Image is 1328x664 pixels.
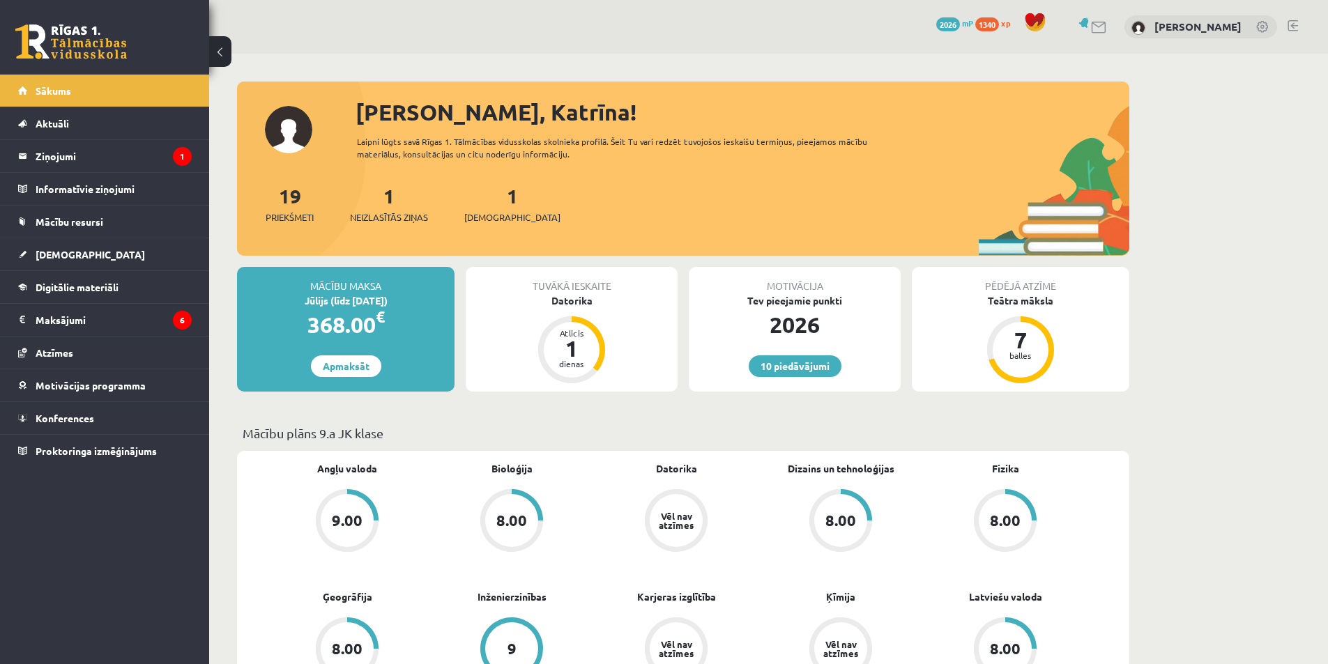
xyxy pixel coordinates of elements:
[466,293,678,308] div: Datorika
[237,308,455,341] div: 368.00
[496,513,527,528] div: 8.00
[975,17,1017,29] a: 1340 xp
[507,641,517,656] div: 9
[237,293,455,308] div: Jūlijs (līdz [DATE])
[825,513,856,528] div: 8.00
[821,640,860,658] div: Vēl nav atzīmes
[1000,329,1041,351] div: 7
[466,267,678,293] div: Tuvākā ieskaite
[551,337,593,360] div: 1
[36,445,157,457] span: Proktoringa izmēģinājums
[36,304,192,336] legend: Maksājumi
[962,17,973,29] span: mP
[923,489,1087,555] a: 8.00
[36,379,146,392] span: Motivācijas programma
[992,461,1019,476] a: Fizika
[317,461,377,476] a: Angļu valoda
[749,355,841,377] a: 10 piedāvājumi
[826,589,855,604] a: Ķīmija
[656,461,697,476] a: Datorika
[243,424,1124,442] p: Mācību plāns 9.a JK klase
[990,513,1021,528] div: 8.00
[975,17,999,31] span: 1340
[936,17,973,29] a: 2026 mP
[18,173,192,205] a: Informatīvie ziņojumi
[969,589,1042,604] a: Latviešu valoda
[551,360,593,368] div: dienas
[18,369,192,401] a: Motivācijas programma
[990,641,1021,656] div: 8.00
[637,589,716,604] a: Karjeras izglītība
[18,435,192,467] a: Proktoringa izmēģinājums
[478,589,547,604] a: Inženierzinības
[36,84,71,97] span: Sākums
[1131,21,1145,35] img: Katrīna Dargēviča
[689,267,901,293] div: Motivācija
[18,140,192,172] a: Ziņojumi1
[237,267,455,293] div: Mācību maksa
[36,140,192,172] legend: Ziņojumi
[332,513,362,528] div: 9.00
[332,641,362,656] div: 8.00
[357,135,892,160] div: Laipni lūgts savā Rīgas 1. Tālmācības vidusskolas skolnieka profilā. Šeit Tu vari redzēt tuvojošo...
[936,17,960,31] span: 2026
[36,412,94,424] span: Konferences
[466,293,678,385] a: Datorika Atlicis 1 dienas
[18,271,192,303] a: Digitālie materiāli
[18,107,192,139] a: Aktuāli
[912,293,1129,385] a: Teātra māksla 7 balles
[356,95,1129,129] div: [PERSON_NAME], Katrīna!
[18,75,192,107] a: Sākums
[173,311,192,330] i: 6
[758,489,923,555] a: 8.00
[36,215,103,228] span: Mācību resursi
[36,281,119,293] span: Digitālie materiāli
[689,293,901,308] div: Tev pieejamie punkti
[350,210,428,224] span: Neizlasītās ziņas
[36,248,145,261] span: [DEMOGRAPHIC_DATA]
[429,489,594,555] a: 8.00
[265,489,429,555] a: 9.00
[464,210,560,224] span: [DEMOGRAPHIC_DATA]
[18,238,192,270] a: [DEMOGRAPHIC_DATA]
[36,117,69,130] span: Aktuāli
[551,329,593,337] div: Atlicis
[594,489,758,555] a: Vēl nav atzīmes
[912,267,1129,293] div: Pēdējā atzīme
[266,210,314,224] span: Priekšmeti
[18,402,192,434] a: Konferences
[18,337,192,369] a: Atzīmes
[350,183,428,224] a: 1Neizlasītās ziņas
[1001,17,1010,29] span: xp
[912,293,1129,308] div: Teātra māksla
[266,183,314,224] a: 19Priekšmeti
[657,511,696,530] div: Vēl nav atzīmes
[464,183,560,224] a: 1[DEMOGRAPHIC_DATA]
[173,147,192,166] i: 1
[18,304,192,336] a: Maksājumi6
[1000,351,1041,360] div: balles
[788,461,894,476] a: Dizains un tehnoloģijas
[491,461,533,476] a: Bioloģija
[1154,20,1242,33] a: [PERSON_NAME]
[36,346,73,359] span: Atzīmes
[18,206,192,238] a: Mācību resursi
[323,589,372,604] a: Ģeogrāfija
[311,355,381,377] a: Apmaksāt
[36,173,192,205] legend: Informatīvie ziņojumi
[689,308,901,341] div: 2026
[376,307,385,327] span: €
[15,24,127,59] a: Rīgas 1. Tālmācības vidusskola
[657,640,696,658] div: Vēl nav atzīmes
